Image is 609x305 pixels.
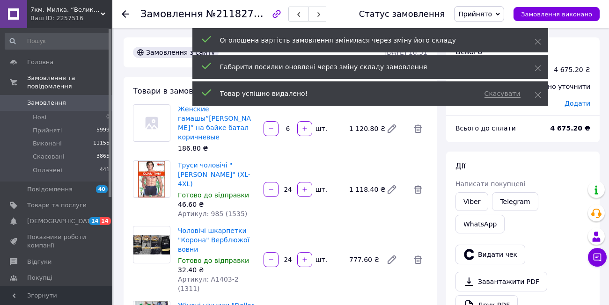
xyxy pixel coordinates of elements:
button: Замовлення виконано [514,7,600,21]
span: Виконані [33,139,62,148]
div: 777.60 ₴ [345,253,379,266]
div: Габарити посилки оновлені через зміну складу замовлення [220,62,511,72]
span: 11155 [93,139,110,148]
span: Повідомлення [27,185,73,194]
div: Повернутися назад [122,9,129,19]
span: Додати [565,100,590,107]
span: 0 [106,113,110,122]
span: Показники роботи компанії [27,233,87,250]
span: Замовлення виконано [521,11,592,18]
span: 3865 [96,152,110,161]
span: Видалити [409,250,427,269]
div: 186.80 ₴ [178,144,256,153]
span: 5999 [96,126,110,135]
div: Оголошена вартість замовлення змінилася через зміну його складу [220,36,511,45]
span: 7км. Милка. “Великий опт”сайт[7km-optom.com] [30,6,101,14]
b: 4 675.20 ₴ [550,124,590,132]
span: Товари в замовленні (6) [133,87,227,95]
span: Готово до відправки [178,191,249,199]
a: Редагувати [382,250,401,269]
span: 14 [89,217,100,225]
span: Видалити [409,119,427,138]
a: WhatsApp [455,215,505,233]
div: шт. [313,185,328,194]
button: Чат з покупцем [588,248,607,267]
span: 14 [100,217,110,225]
div: 46.60 ₴ [178,200,256,209]
button: Видати чек [455,245,525,264]
span: Прийнято [458,10,492,18]
span: Відгуки [27,258,51,266]
a: Редагувати [382,180,401,199]
img: Труси чоловічі "Guan Tian" (XL-4XL) [138,161,165,197]
div: Статус замовлення [359,9,445,19]
span: №211827770 [206,8,272,20]
span: 441 [100,166,110,174]
span: Замовлення та повідомлення [27,74,112,91]
span: Замовлення [27,99,66,107]
div: 4 675.20 ₴ [554,65,590,74]
span: Артикул: 985 (1535) [178,210,247,218]
a: Viber [455,192,488,211]
div: Замовлення з сайту [133,47,219,58]
span: Прийняті [33,126,62,135]
span: Товари та послуги [27,201,87,210]
span: Скасовані [33,152,65,161]
span: Всього до сплати [455,124,516,132]
span: Скасувати [484,90,521,98]
a: Женские гамашы”[PERSON_NAME]” на байке батал коричневые [178,105,251,141]
span: Видалити [409,180,427,199]
a: Чоловічі шкарпетки "Корона" Верблюжої вовни [178,227,249,253]
div: Товар успішно видалено! [220,89,473,98]
span: Готово до відправки [178,257,249,264]
img: Чоловічі шкарпетки "Корона" Верблюжої вовни [133,235,170,254]
span: Нові [33,113,46,122]
div: шт. [313,255,328,264]
a: Редагувати [382,119,401,138]
span: Замовлення [140,8,203,20]
div: Ваш ID: 2257516 [30,14,112,22]
span: [DEMOGRAPHIC_DATA] [27,217,96,225]
div: 32.40 ₴ [178,265,256,275]
a: Труси чоловічі "[PERSON_NAME]" (XL-4XL) [178,161,250,188]
div: 1 118.40 ₴ [345,183,379,196]
span: Головна [27,58,53,66]
span: Дії [455,161,465,170]
span: Артикул: А1403-2 (1311) [178,276,239,292]
div: 1 120.80 ₴ [345,122,379,135]
span: 40 [96,185,108,193]
span: Написати покупцеві [455,180,525,188]
div: шт. [313,124,328,133]
input: Пошук [5,33,110,50]
div: Необхідно уточнити [515,76,596,97]
span: Оплачені [33,166,62,174]
a: Завантажити PDF [455,272,547,291]
span: Покупці [27,274,52,282]
a: Telegram [492,192,538,211]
